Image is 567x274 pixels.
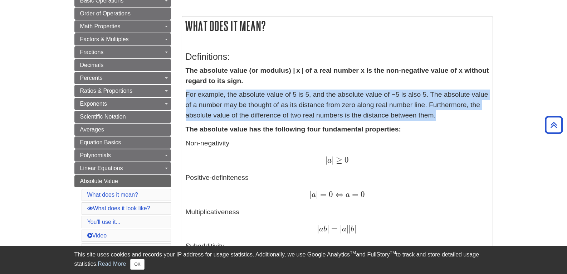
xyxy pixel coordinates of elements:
p: Non-negativity Positive-definiteness Multiplicativeness Subadditivity [186,138,489,269]
span: | [346,224,348,234]
span: | [340,224,342,234]
div: This site uses cookies and records your IP address for usage statistics. Additionally, we use Goo... [74,250,493,270]
a: Absolute Value [74,175,171,187]
a: Read More [98,261,126,267]
span: Averages [80,126,104,133]
span: | [327,224,329,234]
strong: The absolute value (or modulus) | x | of a real number x is the non-negative value of x without r... [186,67,489,85]
span: a [312,191,316,199]
span: b [351,225,354,233]
sup: TM [350,250,356,255]
span: = [318,189,327,199]
span: Equation Basics [80,139,121,145]
span: Exponents [80,101,107,107]
a: You'll use it... [87,219,121,225]
span: Linear Equations [80,165,123,171]
span: | [309,189,312,199]
a: Averages [74,124,171,136]
span: Decimals [80,62,104,68]
a: Scientific Notation [74,111,171,123]
span: 0 [327,189,333,199]
span: Scientific Notation [80,114,126,120]
span: Math Properties [80,23,121,29]
p: For example, the absolute value of 5 is 5, and the absolute value of −5 is also 5. The absolute v... [186,90,489,120]
span: | [317,224,319,234]
span: Ratios & Proportions [80,88,133,94]
span: | [316,189,318,199]
sup: TM [390,250,396,255]
a: Video [87,232,107,239]
a: Exponents [74,98,171,110]
span: | [348,224,351,234]
span: a [327,157,332,164]
a: Percents [74,72,171,84]
a: Decimals [74,59,171,71]
strong: The absolute value has the following four fundamental properties: [186,125,401,133]
span: a [319,225,323,233]
span: a [343,191,350,199]
a: Equation Basics [74,136,171,149]
h2: What does it mean? [182,16,493,35]
span: b [323,225,327,233]
span: Fractions [80,49,104,55]
a: What does it mean? [87,192,138,198]
a: What does it look like? [87,205,150,211]
span: Absolute Value [80,178,118,184]
span: | [325,155,327,165]
span: Polynomials [80,152,111,158]
span: = [329,224,338,234]
button: Close [130,259,144,270]
span: | [354,224,356,234]
a: Linear Equations [74,162,171,174]
a: Order of Operations [74,8,171,20]
a: Factors & Multiples [74,33,171,45]
span: Percents [80,75,103,81]
span: = [350,189,358,199]
a: Back to Top [542,120,565,130]
span: ⇔ [333,189,343,199]
h3: Definitions: [186,52,489,62]
span: a [342,225,346,233]
a: Ratios & Proportions [74,85,171,97]
span: Factors & Multiples [80,36,129,42]
span: Order of Operations [80,10,131,16]
a: Math Properties [74,20,171,33]
span: ≥ [334,155,342,165]
span: | [332,155,334,165]
span: 0 [342,155,349,165]
a: Fractions [74,46,171,58]
a: Polynomials [74,149,171,162]
span: 0 [358,189,365,199]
